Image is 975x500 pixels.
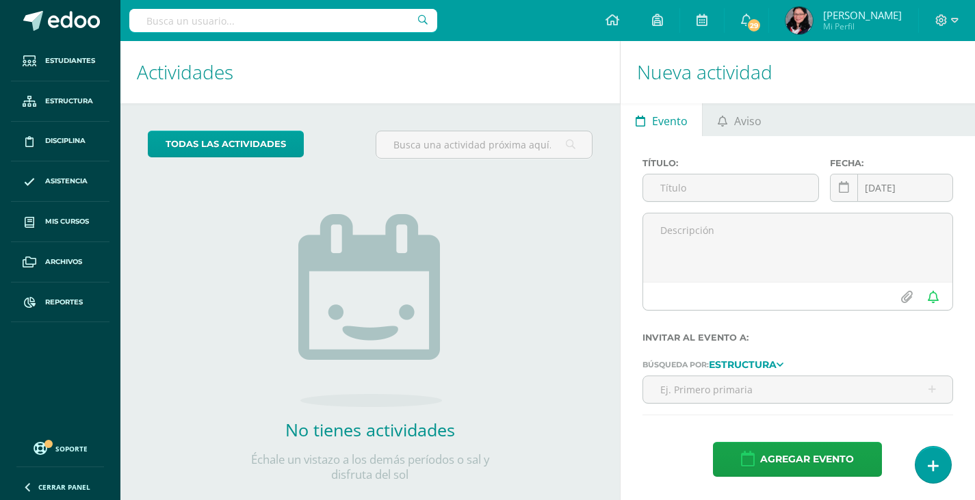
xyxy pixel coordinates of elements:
a: Evento [621,103,702,136]
span: Asistencia [45,176,88,187]
label: Título: [642,158,819,168]
span: Mi Perfil [823,21,902,32]
span: Aviso [734,105,762,137]
span: Mis cursos [45,216,89,227]
span: Disciplina [45,135,86,146]
input: Fecha de entrega [831,174,952,201]
a: Reportes [11,282,109,323]
span: Archivos [45,256,82,267]
a: Archivos [11,242,109,282]
input: Ej. Primero primaria [643,376,952,403]
span: Búsqueda por: [642,360,709,369]
span: Estudiantes [45,55,95,66]
input: Busca una actividad próxima aquí... [376,131,592,158]
a: todas las Actividades [148,131,304,157]
input: Título [643,174,818,201]
label: Fecha: [830,158,953,168]
input: Busca un usuario... [129,9,437,32]
span: Cerrar panel [38,482,90,492]
a: Mis cursos [11,202,109,242]
a: Estudiantes [11,41,109,81]
a: Asistencia [11,161,109,202]
button: Agregar evento [713,442,882,477]
span: 29 [746,18,762,33]
a: Estructura [11,81,109,122]
h2: No tienes actividades [233,418,507,441]
a: Disciplina [11,122,109,162]
h1: Actividades [137,41,603,103]
a: Soporte [16,438,104,457]
h1: Nueva actividad [637,41,959,103]
a: Estructura [709,359,783,369]
img: no_activities.png [298,214,442,407]
img: 5b5dc2834911c0cceae0df2d5a0ff844.png [785,7,813,34]
label: Invitar al evento a: [642,332,953,343]
span: Soporte [55,444,88,453]
span: Agregar evento [760,443,854,476]
strong: Estructura [709,358,777,371]
a: Aviso [703,103,776,136]
span: Estructura [45,96,93,107]
span: Evento [652,105,688,137]
span: Reportes [45,297,83,308]
span: [PERSON_NAME] [823,8,902,22]
p: Échale un vistazo a los demás períodos o sal y disfruta del sol [233,452,507,482]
